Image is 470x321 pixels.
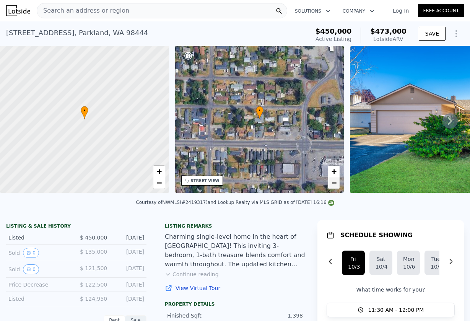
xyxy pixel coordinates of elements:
button: Continue reading [165,270,219,278]
span: + [156,166,161,176]
div: LISTING & SALE HISTORY [6,223,146,231]
div: [DATE] [113,281,144,288]
span: Active Listing [316,36,351,42]
div: Courtesy of NWMLS (#2419317) and Lookup Realty via MLS GRID as of [DATE] 16:16 [136,200,334,205]
div: 10/3 [348,263,359,270]
div: Mon [403,255,414,263]
button: View historical data [23,248,39,258]
a: Log In [384,7,418,15]
img: NWMLS Logo [328,200,334,206]
span: + [332,166,337,176]
a: Zoom in [328,166,340,177]
h1: SCHEDULE SHOWING [340,231,413,240]
img: Lotside [6,5,30,16]
span: $ 135,000 [80,249,107,255]
a: Zoom in [153,166,165,177]
span: $473,000 [370,27,407,35]
button: Sat10/4 [369,251,392,275]
div: Listing remarks [165,223,305,229]
button: 11:30 AM - 12:00 PM [327,303,455,317]
div: Sold [8,248,70,258]
div: [DATE] [113,264,144,274]
button: Fri10/3 [342,251,365,275]
a: Zoom out [328,177,340,189]
span: Search an address or region [37,6,129,15]
p: What time works for you? [327,286,455,293]
a: Free Account [418,4,464,17]
div: Sold [8,264,70,274]
button: Mon10/6 [397,251,420,275]
button: Company [337,4,381,18]
div: Property details [165,301,305,307]
div: 10/4 [376,263,386,270]
div: Finished Sqft [167,312,235,319]
div: Fri [348,255,359,263]
div: • [256,106,263,119]
span: 11:30 AM - 12:00 PM [368,306,424,314]
span: − [332,178,337,187]
span: $ 450,000 [80,235,107,241]
div: [STREET_ADDRESS] , Parkland , WA 98444 [6,28,148,38]
button: Tue10/7 [424,251,447,275]
div: 10/6 [403,263,414,270]
a: Zoom out [153,177,165,189]
button: View historical data [23,264,39,274]
div: Tue [431,255,441,263]
div: Charming single-level home in the heart of [GEOGRAPHIC_DATA]! This inviting 3-bedroom, 1-bath tre... [165,232,305,269]
span: $ 122,500 [80,282,107,288]
div: Price Decrease [8,281,70,288]
span: $ 121,500 [80,265,107,271]
span: $ 124,950 [80,296,107,302]
a: View Virtual Tour [165,284,305,292]
span: • [81,107,88,114]
div: Listed [8,295,70,303]
button: Solutions [289,4,337,18]
span: $450,000 [316,27,352,35]
div: [DATE] [113,248,144,258]
span: • [256,107,263,114]
div: 10/7 [431,263,441,270]
div: 1,398 [235,312,303,319]
div: [DATE] [113,234,144,241]
div: [DATE] [113,295,144,303]
div: Sat [376,255,386,263]
span: − [156,178,161,187]
div: Listed [8,234,70,241]
button: SAVE [419,27,446,41]
div: STREET VIEW [191,178,220,184]
div: Lotside ARV [370,35,407,43]
div: • [81,106,88,119]
button: Show Options [449,26,464,41]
